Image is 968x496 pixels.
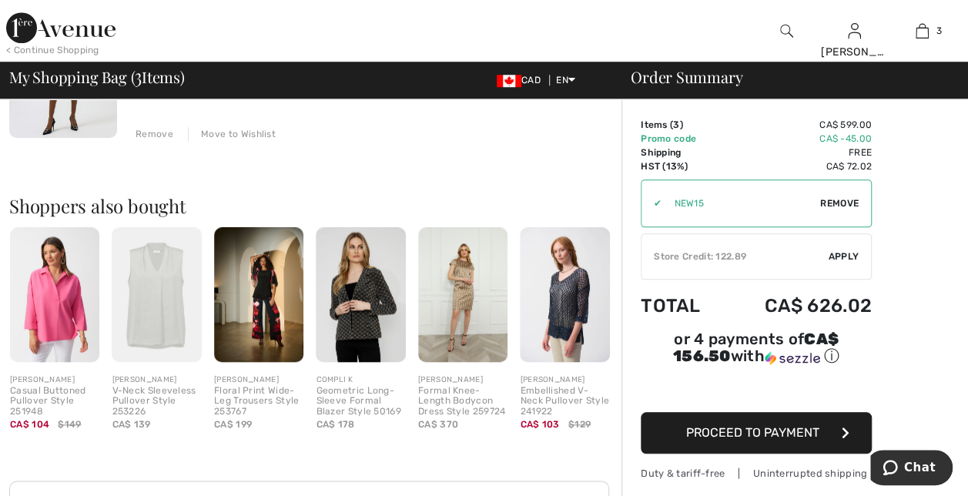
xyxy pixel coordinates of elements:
[889,22,955,40] a: 3
[418,227,507,362] img: Formal Knee-Length Bodycon Dress Style 259724
[641,146,723,159] td: Shipping
[316,419,354,430] span: CA$ 178
[673,119,679,130] span: 3
[136,127,173,141] div: Remove
[188,127,276,141] div: Move to Wishlist
[214,419,252,430] span: CA$ 199
[641,159,723,173] td: HST (13%)
[568,417,591,431] span: $129
[723,118,872,132] td: CA$ 599.00
[612,69,959,85] div: Order Summary
[112,419,150,430] span: CA$ 139
[520,386,609,417] div: Embellished V-Neck Pullover Style 241922
[316,386,405,417] div: Geometric Long-Sleeve Formal Blazer Style 50169
[936,24,942,38] span: 3
[112,374,201,386] div: [PERSON_NAME]
[723,280,872,332] td: CA$ 626.02
[58,417,81,431] span: $149
[821,44,887,60] div: [PERSON_NAME]
[214,386,303,417] div: Floral Print Wide-Leg Trousers Style 253767
[848,22,861,40] img: My Info
[916,22,929,40] img: My Bag
[6,43,99,57] div: < Continue Shopping
[870,450,953,488] iframe: Opens a widget where you can chat to one of our agents
[641,332,872,372] div: or 4 payments ofCA$ 156.50withSezzle Click to learn more about Sezzle
[112,386,201,417] div: V-Neck Sleeveless Pullover Style 253226
[641,196,662,210] div: ✔
[641,332,872,367] div: or 4 payments of with
[641,132,723,146] td: Promo code
[10,374,99,386] div: [PERSON_NAME]
[520,227,609,362] img: Embellished V-Neck Pullover Style 241922
[10,386,99,417] div: Casual Buttoned Pullover Style 251948
[641,372,872,407] iframe: PayPal-paypal
[765,351,820,365] img: Sezzle
[641,280,723,332] td: Total
[214,227,303,362] img: Floral Print Wide-Leg Trousers Style 253767
[556,75,575,85] span: EN
[214,374,303,386] div: [PERSON_NAME]
[520,374,609,386] div: [PERSON_NAME]
[112,227,201,362] img: V-Neck Sleeveless Pullover Style 253226
[820,196,859,210] span: Remove
[723,146,872,159] td: Free
[641,466,872,481] div: Duty & tariff-free | Uninterrupted shipping
[6,12,116,43] img: 1ère Avenue
[723,132,872,146] td: CA$ -45.00
[10,227,99,362] img: Casual Buttoned Pullover Style 251948
[723,159,872,173] td: CA$ 72.02
[641,118,723,132] td: Items ( )
[641,250,829,263] div: Store Credit: 122.89
[848,23,861,38] a: Sign In
[9,196,621,215] h2: Shoppers also bought
[316,227,405,362] img: Geometric Long-Sleeve Formal Blazer Style 50169
[686,425,819,440] span: Proceed to Payment
[673,330,839,365] span: CA$ 156.50
[316,374,405,386] div: COMPLI K
[829,250,859,263] span: Apply
[497,75,521,87] img: Canadian Dollar
[780,22,793,40] img: search the website
[520,419,559,430] span: CA$ 103
[135,65,142,85] span: 3
[418,374,507,386] div: [PERSON_NAME]
[662,180,820,226] input: Promo code
[10,419,49,430] span: CA$ 104
[418,419,458,430] span: CA$ 370
[418,386,507,417] div: Formal Knee-Length Bodycon Dress Style 259724
[497,75,547,85] span: CAD
[9,69,185,85] span: My Shopping Bag ( Items)
[641,412,872,454] button: Proceed to Payment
